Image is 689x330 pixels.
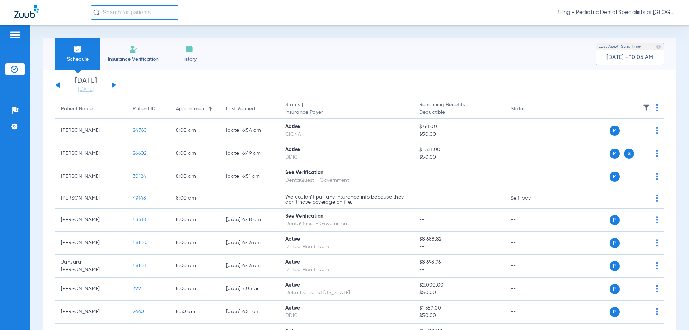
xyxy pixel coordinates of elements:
[170,188,220,209] td: 8:00 AM
[170,255,220,278] td: 8:00 AM
[220,255,280,278] td: [DATE] 6:43 AM
[419,305,499,312] span: $1,359.00
[220,278,280,301] td: [DATE] 7:05 AM
[55,278,127,301] td: [PERSON_NAME]
[64,86,107,93] a: [DATE]
[280,99,413,119] th: Status |
[419,266,499,274] span: --
[74,45,82,54] img: Schedule
[133,128,147,133] span: 24760
[90,5,179,20] input: Search for patients
[226,105,274,113] div: Last Verified
[285,177,408,184] div: DentaQuest - Government
[413,99,505,119] th: Remaining Benefits |
[220,209,280,232] td: [DATE] 6:48 AM
[133,217,146,222] span: 43518
[285,220,408,228] div: DentaQuest - Government
[226,105,255,113] div: Last Verified
[556,9,675,16] span: Billing - Pediatric Dental Specialists of [GEOGRAPHIC_DATA][US_STATE]
[170,209,220,232] td: 8:00 AM
[419,312,499,320] span: $50.00
[419,289,499,297] span: $50.00
[64,77,107,93] li: [DATE]
[656,104,658,111] img: group-dot-blue.svg
[133,174,146,179] span: 30124
[285,236,408,243] div: Active
[176,105,215,113] div: Appointment
[285,123,408,131] div: Active
[285,243,408,251] div: United Healthcare
[170,142,220,165] td: 8:00 AM
[419,236,499,243] span: $8,688.82
[505,301,553,324] td: --
[106,56,161,63] span: Insurance Verification
[170,119,220,142] td: 8:00 AM
[419,282,499,289] span: $2,000.00
[505,209,553,232] td: --
[133,105,155,113] div: Patient ID
[610,215,620,225] span: P
[220,301,280,324] td: [DATE] 6:51 AM
[285,109,408,116] span: Insurance Payer
[133,309,146,314] span: 26601
[419,109,499,116] span: Deductible
[133,240,148,245] span: 48850
[656,127,658,134] img: group-dot-blue.svg
[656,173,658,180] img: group-dot-blue.svg
[55,209,127,232] td: [PERSON_NAME]
[610,307,620,317] span: P
[170,165,220,188] td: 8:00 AM
[656,150,658,157] img: group-dot-blue.svg
[285,305,408,312] div: Active
[220,142,280,165] td: [DATE] 6:49 AM
[133,263,146,268] span: 48851
[419,196,425,201] span: --
[170,232,220,255] td: 8:00 AM
[656,195,658,202] img: group-dot-blue.svg
[170,301,220,324] td: 8:30 AM
[285,131,408,138] div: CIGNA
[55,119,127,142] td: [PERSON_NAME]
[656,216,658,223] img: group-dot-blue.svg
[55,232,127,255] td: [PERSON_NAME]
[285,266,408,274] div: United Healthcare
[656,262,658,269] img: group-dot-blue.svg
[285,289,408,297] div: Delta Dental of [US_STATE]
[285,282,408,289] div: Active
[656,44,661,49] img: last sync help info
[505,99,553,119] th: Status
[505,232,553,255] td: --
[285,195,408,205] p: We couldn’t pull any insurance info because they don’t have coverage on file.
[610,126,620,136] span: P
[285,154,408,161] div: DDIC
[129,45,138,54] img: Manual Insurance Verification
[599,43,642,50] span: Last Appt. Sync Time:
[220,165,280,188] td: [DATE] 6:51 AM
[419,259,499,266] span: $8,698.96
[61,105,121,113] div: Patient Name
[505,165,553,188] td: --
[170,278,220,301] td: 8:00 AM
[133,105,164,113] div: Patient ID
[610,284,620,294] span: P
[55,165,127,188] td: [PERSON_NAME]
[505,255,553,278] td: --
[220,119,280,142] td: [DATE] 6:54 AM
[14,5,39,18] img: Zuub Logo
[61,56,95,63] span: Schedule
[610,261,620,271] span: P
[93,9,100,16] img: Search Icon
[285,312,408,320] div: DDIC
[656,308,658,315] img: group-dot-blue.svg
[419,243,499,251] span: --
[55,188,127,209] td: [PERSON_NAME]
[606,54,653,61] span: [DATE] - 10:05 AM
[419,174,425,179] span: --
[285,146,408,154] div: Active
[176,105,206,113] div: Appointment
[285,259,408,266] div: Active
[55,142,127,165] td: [PERSON_NAME]
[419,154,499,161] span: $50.00
[505,188,553,209] td: Self-pay
[220,188,280,209] td: --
